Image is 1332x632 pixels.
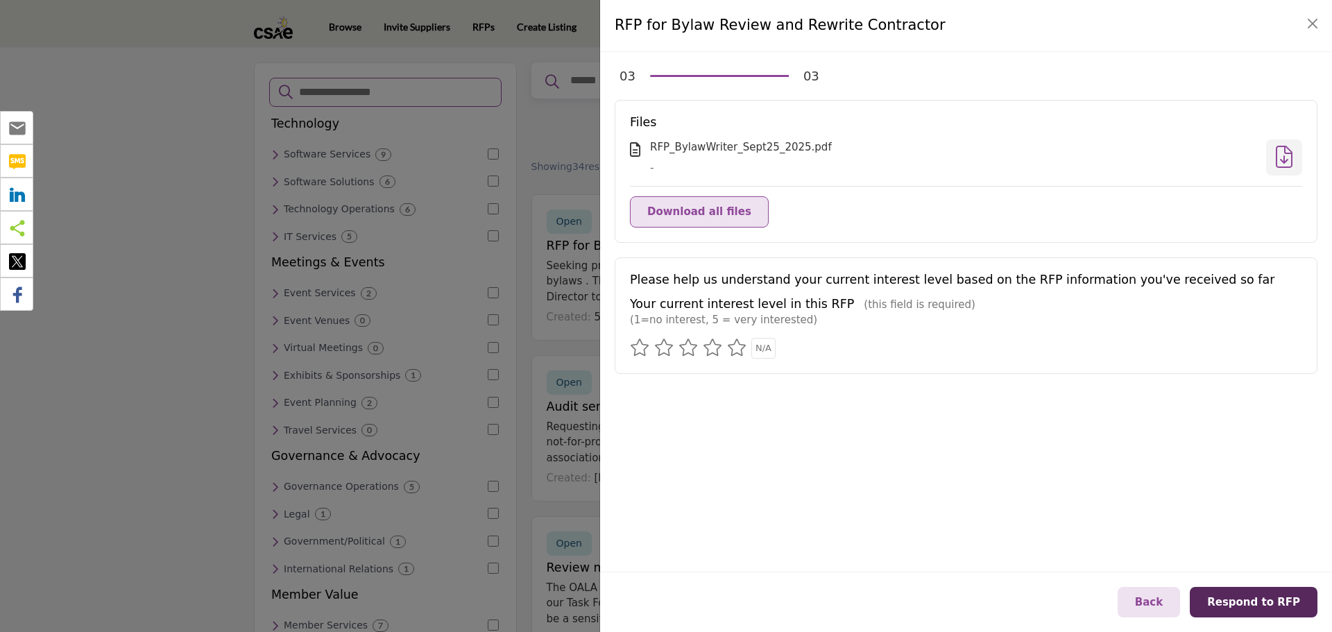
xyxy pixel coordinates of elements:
span: N/A [755,343,771,353]
span: (this field is required) [864,298,975,311]
h4: RFP for Bylaw Review and Rewrite Contractor [615,15,946,37]
span: Back [1135,596,1163,608]
h5: Files [630,115,1302,130]
span: (1=no interest, 5 = very interested) [630,314,817,326]
span: - [650,161,654,174]
button: Close [1303,14,1322,33]
h5: Your current interest level in this RFP [630,297,854,311]
div: RFP_BylawWriter_Sept25_2025.pdf [650,139,1256,155]
span: Download all files [647,205,751,218]
button: Download all files [630,196,769,228]
button: Respond to RFP [1190,587,1317,618]
div: 03 [620,67,635,85]
h5: Please help us understand your current interest level based on the RFP information you've receive... [630,273,1302,287]
div: 03 [803,67,819,85]
button: Back [1118,587,1180,618]
span: Respond to RFP [1207,596,1300,608]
